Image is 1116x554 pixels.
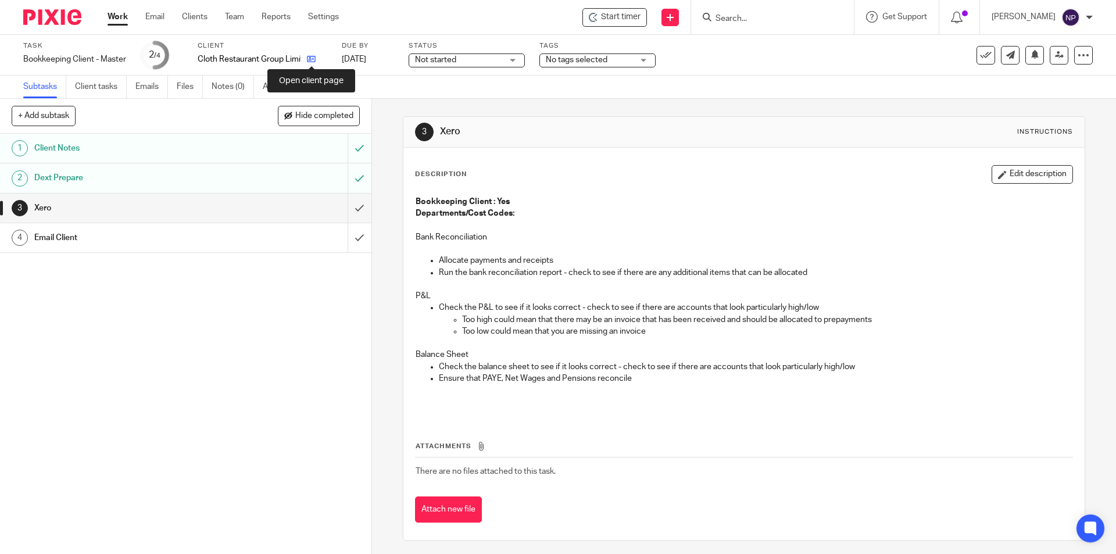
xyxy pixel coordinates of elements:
span: Hide completed [295,112,353,121]
span: No tags selected [546,56,607,64]
img: Pixie [23,9,81,25]
div: 4 [12,230,28,246]
h1: Email Client [34,229,235,246]
span: [DATE] [342,55,366,63]
div: Cloth Restaurant Group Limited - Bookkeeping Client - Master [582,8,647,27]
h1: Client Notes [34,140,235,157]
div: Instructions [1017,127,1073,137]
button: Edit description [992,165,1073,184]
strong: Bookkeeping Client : Yes [416,198,510,206]
span: Attachments [416,443,471,449]
p: Check the P&L to see if it looks correct - check to see if there are accounts that look particula... [439,302,1072,313]
small: /4 [154,52,160,59]
label: Due by [342,41,394,51]
div: 2 [149,48,160,62]
p: Cloth Restaurant Group Limited [198,53,301,65]
p: Ensure that PAYE, Net Wages and Pensions reconcile [439,373,1072,384]
a: Work [108,11,128,23]
button: Hide completed [278,106,360,126]
p: Too high could mean that there may be an invoice that has been received and should be allocated t... [462,314,1072,326]
div: 1 [12,140,28,156]
a: Notes (0) [212,76,254,98]
h1: Dext Prepare [34,169,235,187]
span: Start timer [601,11,641,23]
p: [PERSON_NAME] [992,11,1056,23]
h1: Xero [440,126,769,138]
img: svg%3E [1061,8,1080,27]
h1: Xero [34,199,235,217]
p: Description [415,170,467,179]
span: There are no files attached to this task. [416,467,556,476]
label: Status [409,41,525,51]
a: Emails [135,76,168,98]
a: Reports [262,11,291,23]
button: + Add subtask [12,106,76,126]
p: Check the balance sheet to see if it looks correct - check to see if there are accounts that look... [439,361,1072,373]
label: Client [198,41,327,51]
a: Files [177,76,203,98]
input: Search [714,14,819,24]
span: Get Support [882,13,927,21]
p: Allocate payments and receipts [439,255,1072,266]
span: Not started [415,56,456,64]
button: Attach new file [415,496,482,523]
a: Client tasks [75,76,127,98]
a: Team [225,11,244,23]
p: Run the bank reconciliation report - check to see if there are any additional items that can be a... [439,267,1072,278]
label: Tags [539,41,656,51]
div: Bookkeeping Client - Master [23,53,126,65]
strong: Departments/Cost Codes: [416,209,514,217]
p: P&L [416,290,1072,302]
a: Clients [182,11,208,23]
a: Settings [308,11,339,23]
p: Too low could mean that you are missing an invoice [462,326,1072,337]
p: Balance Sheet [416,349,1072,360]
p: Bank Reconciliation [416,231,1072,243]
label: Task [23,41,126,51]
a: Subtasks [23,76,66,98]
div: 2 [12,170,28,187]
div: 3 [12,200,28,216]
div: 3 [415,123,434,141]
a: Audit logs [263,76,307,98]
a: Email [145,11,164,23]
